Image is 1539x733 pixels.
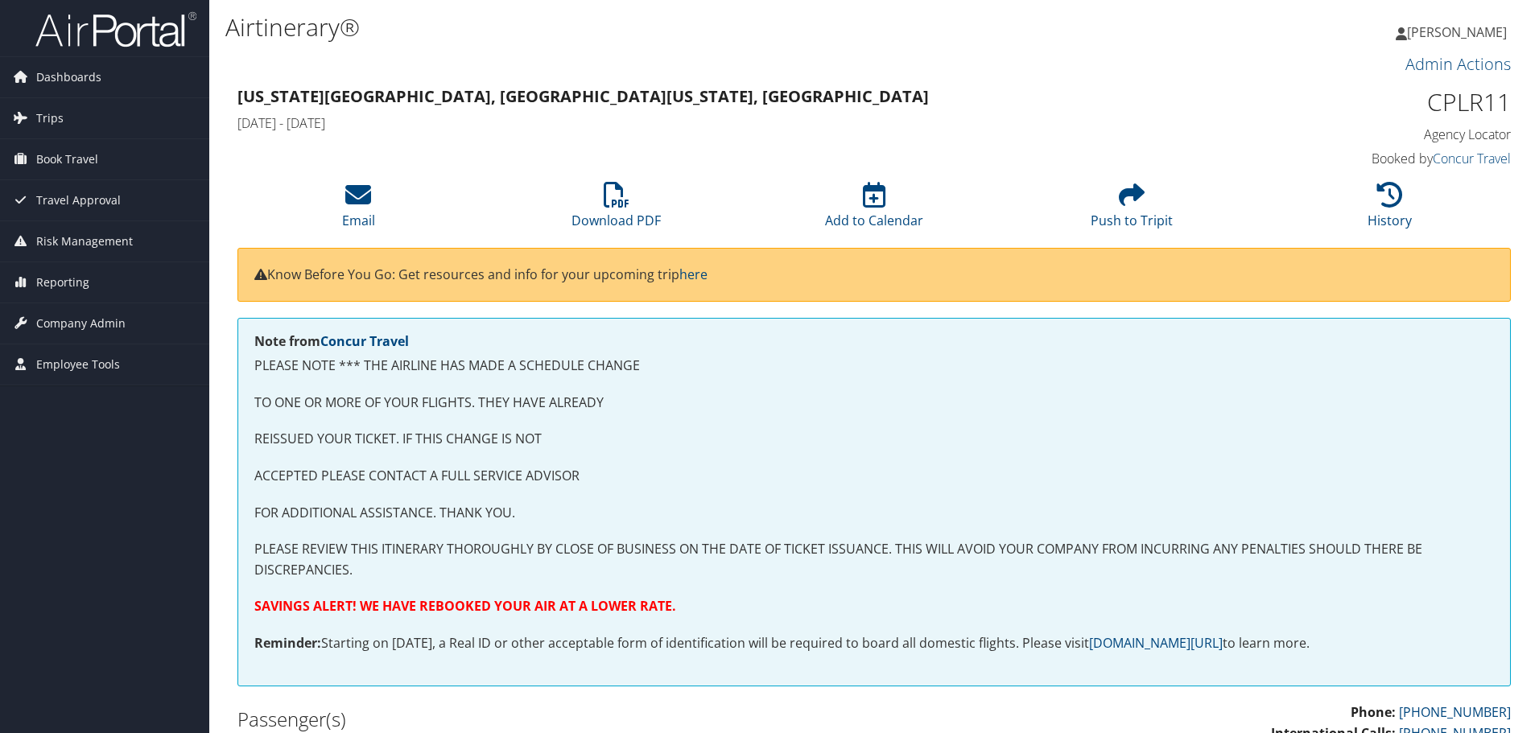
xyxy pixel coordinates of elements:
[1211,85,1511,119] h1: CPLR11
[254,429,1494,450] p: REISSUED YOUR TICKET. IF THIS CHANGE IS NOT
[342,191,375,229] a: Email
[825,191,923,229] a: Add to Calendar
[1211,150,1511,167] h4: Booked by
[35,10,196,48] img: airportal-logo.png
[36,221,133,261] span: Risk Management
[254,393,1494,414] p: TO ONE OR MORE OF YOUR FLIGHTS. THEY HAVE ALREADY
[254,633,1494,654] p: Starting on [DATE], a Real ID or other acceptable form of identification will be required to boar...
[1368,191,1412,229] a: History
[36,262,89,303] span: Reporting
[254,503,1494,524] p: FOR ADDITIONAL ASSISTANCE. THANK YOU.
[36,57,101,97] span: Dashboards
[237,85,929,107] strong: [US_STATE][GEOGRAPHIC_DATA], [GEOGRAPHIC_DATA] [US_STATE], [GEOGRAPHIC_DATA]
[254,332,409,350] strong: Note from
[1405,53,1511,75] a: Admin Actions
[237,114,1186,132] h4: [DATE] - [DATE]
[36,98,64,138] span: Trips
[237,706,862,733] h2: Passenger(s)
[1399,703,1511,721] a: [PHONE_NUMBER]
[320,332,409,350] a: Concur Travel
[1407,23,1507,41] span: [PERSON_NAME]
[36,344,120,385] span: Employee Tools
[1091,191,1173,229] a: Push to Tripit
[36,303,126,344] span: Company Admin
[254,634,321,652] strong: Reminder:
[1089,634,1223,652] a: [DOMAIN_NAME][URL]
[254,356,1494,377] p: PLEASE NOTE *** THE AIRLINE HAS MADE A SCHEDULE CHANGE
[36,180,121,220] span: Travel Approval
[679,266,708,283] a: here
[1396,8,1523,56] a: [PERSON_NAME]
[571,191,661,229] a: Download PDF
[36,139,98,179] span: Book Travel
[1351,703,1396,721] strong: Phone:
[1211,126,1511,143] h4: Agency Locator
[254,466,1494,487] p: ACCEPTED PLEASE CONTACT A FULL SERVICE ADVISOR
[254,597,676,615] strong: SAVINGS ALERT! WE HAVE REBOOKED YOUR AIR AT A LOWER RATE.
[254,539,1494,580] p: PLEASE REVIEW THIS ITINERARY THOROUGHLY BY CLOSE OF BUSINESS ON THE DATE OF TICKET ISSUANCE. THIS...
[254,265,1494,286] p: Know Before You Go: Get resources and info for your upcoming trip
[225,10,1091,44] h1: Airtinerary®
[1433,150,1511,167] a: Concur Travel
